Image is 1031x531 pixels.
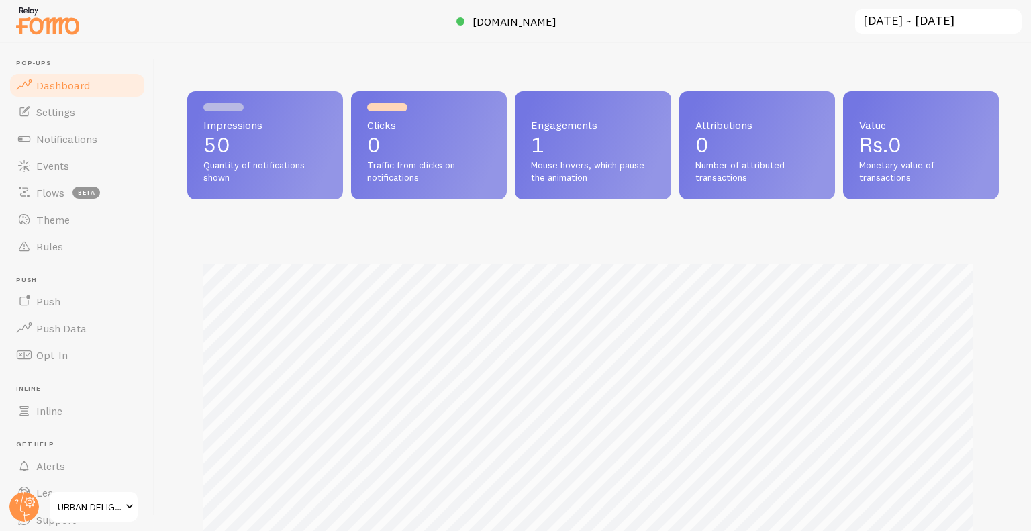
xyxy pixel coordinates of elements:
[58,499,121,515] span: URBAN DELIGHT
[36,240,63,253] span: Rules
[203,119,327,130] span: Impressions
[16,385,146,393] span: Inline
[859,132,901,158] span: Rs.0
[8,179,146,206] a: Flows beta
[8,206,146,233] a: Theme
[8,233,146,260] a: Rules
[8,126,146,152] a: Notifications
[8,288,146,315] a: Push
[16,276,146,285] span: Push
[72,187,100,199] span: beta
[8,452,146,479] a: Alerts
[531,119,654,130] span: Engagements
[531,134,654,156] p: 1
[695,119,819,130] span: Attributions
[16,59,146,68] span: Pop-ups
[8,315,146,342] a: Push Data
[36,486,64,499] span: Learn
[36,79,90,92] span: Dashboard
[203,160,327,183] span: Quantity of notifications shown
[8,72,146,99] a: Dashboard
[8,479,146,506] a: Learn
[16,440,146,449] span: Get Help
[8,397,146,424] a: Inline
[36,105,75,119] span: Settings
[36,132,97,146] span: Notifications
[36,322,87,335] span: Push Data
[8,99,146,126] a: Settings
[859,160,983,183] span: Monetary value of transactions
[8,342,146,369] a: Opt-In
[36,213,70,226] span: Theme
[36,348,68,362] span: Opt-In
[36,295,60,308] span: Push
[36,404,62,418] span: Inline
[367,160,491,183] span: Traffic from clicks on notifications
[695,160,819,183] span: Number of attributed transactions
[48,491,139,523] a: URBAN DELIGHT
[203,134,327,156] p: 50
[8,152,146,179] a: Events
[859,119,983,130] span: Value
[36,459,65,473] span: Alerts
[36,159,69,173] span: Events
[531,160,654,183] span: Mouse hovers, which pause the animation
[367,134,491,156] p: 0
[695,134,819,156] p: 0
[36,186,64,199] span: Flows
[14,3,81,38] img: fomo-relay-logo-orange.svg
[367,119,491,130] span: Clicks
